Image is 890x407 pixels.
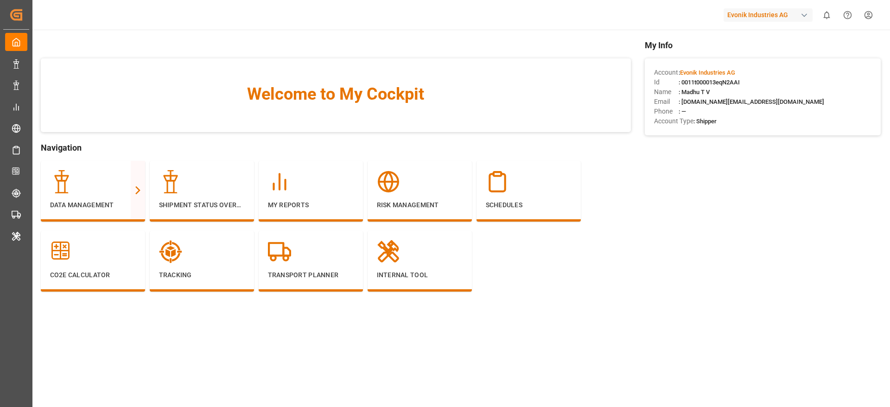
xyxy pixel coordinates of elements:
[816,5,837,25] button: show 0 new notifications
[679,69,735,76] span: :
[679,89,710,95] span: : Madhu T V
[654,107,679,116] span: Phone
[159,200,245,210] p: Shipment Status Overview
[724,8,813,22] div: Evonik Industries AG
[268,270,354,280] p: Transport Planner
[654,87,679,97] span: Name
[50,270,136,280] p: CO2e Calculator
[693,118,717,125] span: : Shipper
[41,141,631,154] span: Navigation
[645,39,881,51] span: My Info
[679,108,686,115] span: : —
[680,69,735,76] span: Evonik Industries AG
[679,79,740,86] span: : 0011t000013eqN2AAI
[486,200,572,210] p: Schedules
[50,200,136,210] p: Data Management
[724,6,816,24] button: Evonik Industries AG
[268,200,354,210] p: My Reports
[377,200,463,210] p: Risk Management
[654,68,679,77] span: Account
[837,5,858,25] button: Help Center
[159,270,245,280] p: Tracking
[679,98,824,105] span: : [DOMAIN_NAME][EMAIL_ADDRESS][DOMAIN_NAME]
[377,270,463,280] p: Internal Tool
[654,116,693,126] span: Account Type
[654,77,679,87] span: Id
[654,97,679,107] span: Email
[59,82,612,107] span: Welcome to My Cockpit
